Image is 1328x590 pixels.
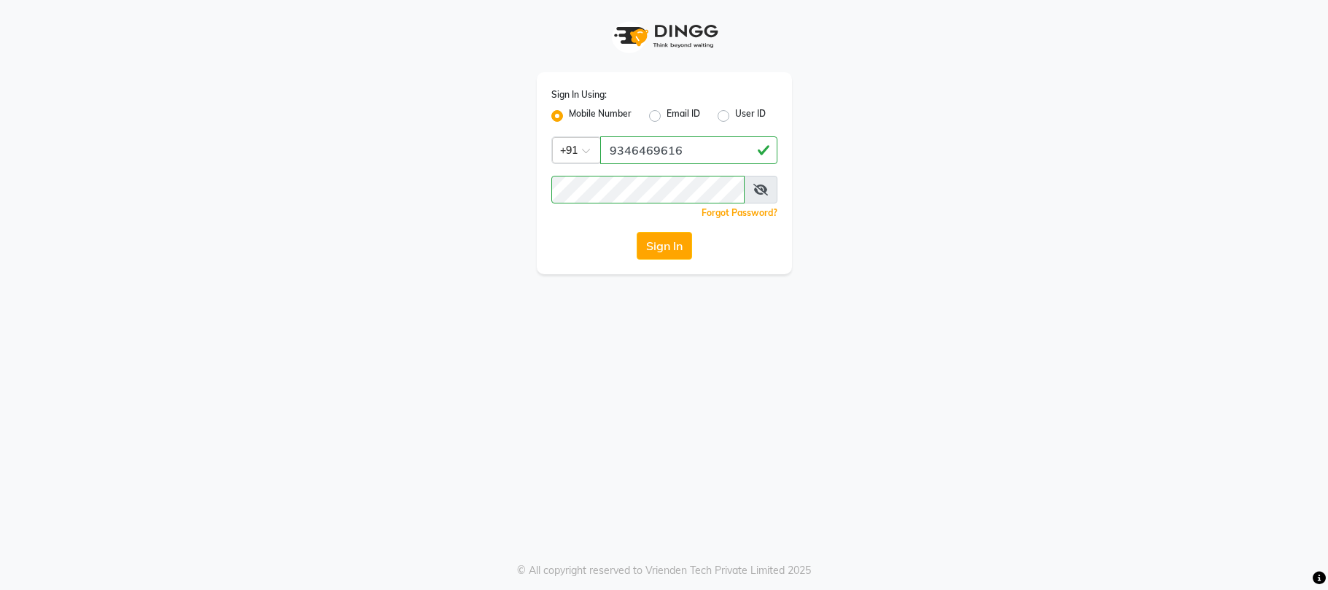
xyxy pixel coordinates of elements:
label: Sign In Using: [551,88,607,101]
input: Username [551,176,745,203]
label: User ID [735,107,766,125]
button: Sign In [637,232,692,260]
label: Email ID [667,107,700,125]
a: Forgot Password? [702,207,777,218]
input: Username [600,136,777,164]
label: Mobile Number [569,107,632,125]
img: logo1.svg [606,15,723,58]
